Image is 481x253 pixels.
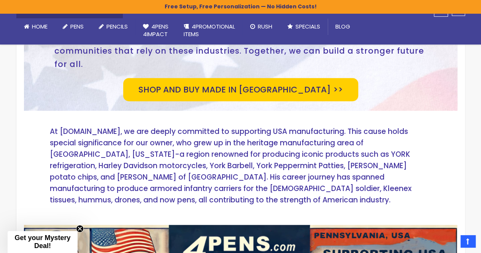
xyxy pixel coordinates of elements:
a: Pencils [91,18,135,35]
a: Home [16,18,55,35]
a: Rush [243,18,280,35]
span: Home [32,22,48,30]
span: 4PROMOTIONAL ITEMS [184,22,235,38]
div: Get your Mystery Deal!Close teaser [8,231,78,253]
a: 4Pens4impact [135,18,176,43]
span: Specials [295,22,320,30]
a: 4PROMOTIONALITEMS [176,18,243,43]
span: Rush [258,22,272,30]
p: At [DOMAIN_NAME], we are deeply committed to supporting USA manufacturing. This cause holds speci... [50,126,431,206]
span: Pens [70,22,84,30]
a: Blog [328,18,358,35]
span: Pencils [106,22,128,30]
button: Close teaser [76,225,84,232]
span: 4Pens 4impact [143,22,168,38]
span: Blog [335,22,350,30]
span: Get your Mystery Deal! [14,234,70,250]
a: SHOP AND BUY MADE IN [GEOGRAPHIC_DATA] >> [123,78,358,101]
a: Top [460,235,475,247]
a: Pens [55,18,91,35]
a: Specials [280,18,328,35]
